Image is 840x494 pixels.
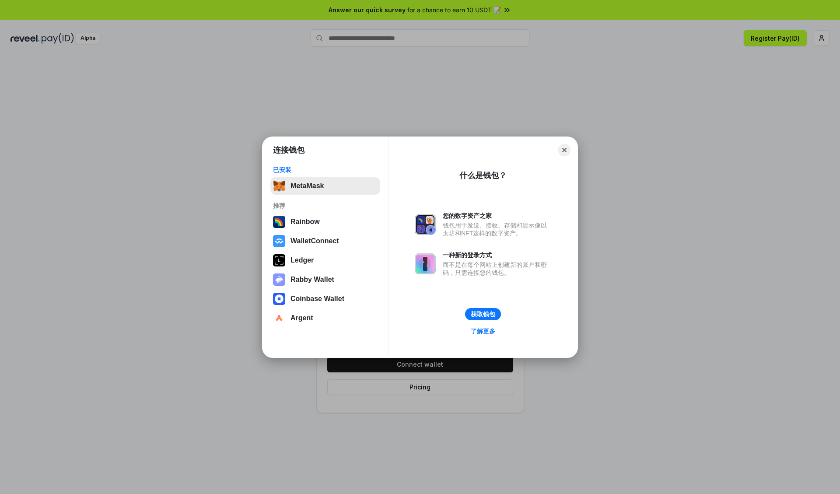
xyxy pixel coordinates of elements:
[273,235,285,247] img: svg+xml,%3Csvg%20width%3D%2228%22%20height%3D%2228%22%20viewBox%3D%220%200%2028%2028%22%20fill%3D...
[558,144,570,156] button: Close
[270,290,380,308] button: Coinbase Wallet
[443,221,551,237] div: 钱包用于发送、接收、存储和显示像以太坊和NFT这样的数字资产。
[273,312,285,324] img: svg+xml,%3Csvg%20width%3D%2228%22%20height%3D%2228%22%20viewBox%3D%220%200%2028%2028%22%20fill%3D...
[290,295,344,303] div: Coinbase Wallet
[270,232,380,250] button: WalletConnect
[273,293,285,305] img: svg+xml,%3Csvg%20width%3D%2228%22%20height%3D%2228%22%20viewBox%3D%220%200%2028%2028%22%20fill%3D...
[443,251,551,259] div: 一种新的登录方式
[273,254,285,266] img: svg+xml,%3Csvg%20xmlns%3D%22http%3A%2F%2Fwww.w3.org%2F2000%2Fsvg%22%20width%3D%2228%22%20height%3...
[443,212,551,220] div: 您的数字资产之家
[270,177,380,195] button: MetaMask
[290,256,314,264] div: Ledger
[273,145,304,155] h1: 连接钱包
[415,253,436,274] img: svg+xml,%3Csvg%20xmlns%3D%22http%3A%2F%2Fwww.w3.org%2F2000%2Fsvg%22%20fill%3D%22none%22%20viewBox...
[270,252,380,269] button: Ledger
[273,202,378,210] div: 推荐
[290,218,320,226] div: Rainbow
[443,261,551,277] div: 而不是在每个网站上创建新的账户和密码，只需连接您的钱包。
[290,237,339,245] div: WalletConnect
[415,214,436,235] img: svg+xml,%3Csvg%20xmlns%3D%22http%3A%2F%2Fwww.w3.org%2F2000%2Fsvg%22%20fill%3D%22none%22%20viewBox...
[290,276,334,284] div: Rabby Wallet
[471,310,495,318] div: 获取钱包
[270,213,380,231] button: Rainbow
[270,309,380,327] button: Argent
[471,327,495,335] div: 了解更多
[290,314,313,322] div: Argent
[465,308,501,320] button: 获取钱包
[290,182,324,190] div: MetaMask
[273,273,285,286] img: svg+xml,%3Csvg%20xmlns%3D%22http%3A%2F%2Fwww.w3.org%2F2000%2Fsvg%22%20fill%3D%22none%22%20viewBox...
[459,170,507,181] div: 什么是钱包？
[270,271,380,288] button: Rabby Wallet
[273,180,285,192] img: svg+xml,%3Csvg%20fill%3D%22none%22%20height%3D%2233%22%20viewBox%3D%220%200%2035%2033%22%20width%...
[273,166,378,174] div: 已安装
[465,326,500,337] a: 了解更多
[273,216,285,228] img: svg+xml,%3Csvg%20width%3D%22120%22%20height%3D%22120%22%20viewBox%3D%220%200%20120%20120%22%20fil...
